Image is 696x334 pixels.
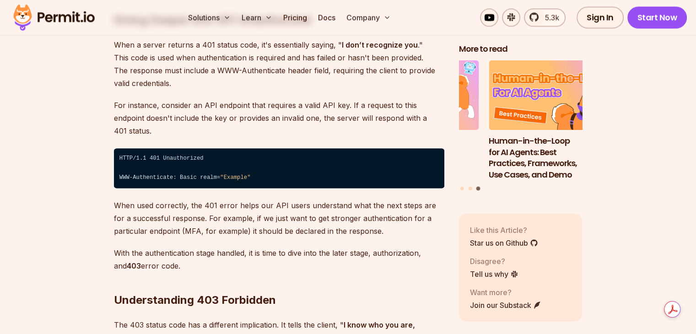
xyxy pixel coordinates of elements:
[9,2,99,33] img: Permit logo
[489,61,612,181] li: 3 of 3
[220,174,250,181] span: "Example"
[114,99,444,137] p: For instance, consider an API endpoint that requires a valid API key. If a request to this endpoi...
[460,187,464,190] button: Go to slide 1
[470,225,538,236] p: Like this Article?
[489,61,612,130] img: Human-in-the-Loop for AI Agents: Best Practices, Frameworks, Use Cases, and Demo
[540,12,559,23] span: 5.3k
[469,187,472,190] button: Go to slide 2
[459,44,583,55] h2: More to read
[114,247,444,272] p: With the authentication stage handled, it is time to dive into the later stage, authorization, an...
[343,8,394,27] button: Company
[238,8,276,27] button: Learn
[356,61,479,130] img: Why JWTs Can’t Handle AI Agent Access
[577,6,624,28] a: Sign In
[459,61,583,192] div: Posts
[476,187,480,191] button: Go to slide 3
[114,199,444,237] p: When used correctly, the 401 error helps our API users understand what the next steps are for a s...
[114,256,444,307] h2: Understanding 403 Forbidden
[489,135,612,181] h3: Human-in-the-Loop for AI Agents: Best Practices, Frameworks, Use Cases, and Demo
[470,287,541,298] p: Want more?
[356,135,479,158] h3: Why JWTs Can’t Handle AI Agent Access
[489,61,612,181] a: Human-in-the-Loop for AI Agents: Best Practices, Frameworks, Use Cases, and DemoHuman-in-the-Loop...
[114,148,444,189] code: HTTP/1.1 401 Unauthorized ⁠ WWW-Authenticate: Basic realm=
[342,40,418,49] strong: I don’t recognize you
[314,8,339,27] a: Docs
[470,269,518,280] a: Tell us why
[524,8,566,27] a: 5.3k
[356,61,479,181] li: 2 of 3
[280,8,311,27] a: Pricing
[627,6,687,28] a: Start Now
[470,237,538,248] a: Star us on Github
[184,8,234,27] button: Solutions
[470,256,518,267] p: Disagree?
[127,261,141,270] strong: 403
[470,300,541,311] a: Join our Substack
[114,38,444,90] p: When a server returns a 401 status code, it's essentially saying, " ." This code is used when aut...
